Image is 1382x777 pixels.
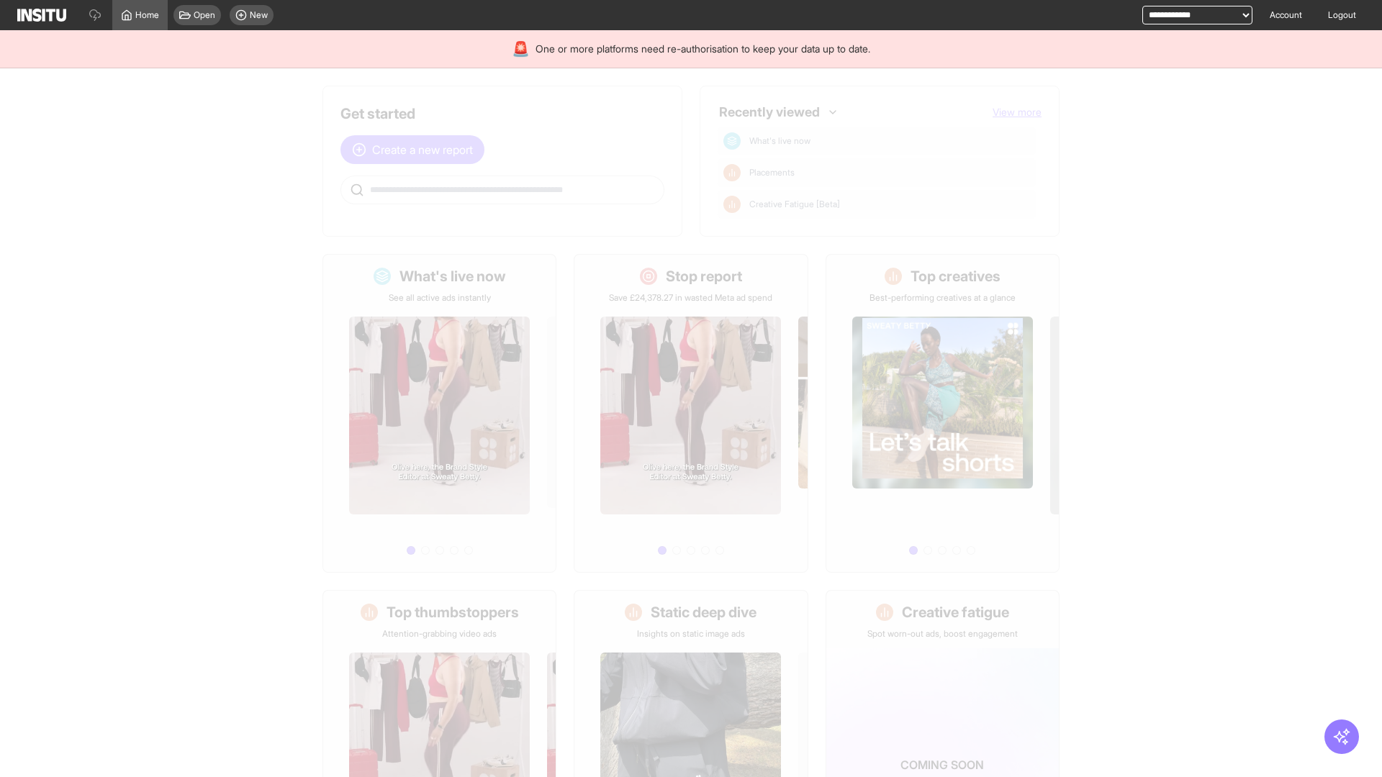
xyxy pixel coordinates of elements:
span: Open [194,9,215,21]
span: Home [135,9,159,21]
div: 🚨 [512,39,530,59]
span: One or more platforms need re-authorisation to keep your data up to date. [536,42,870,56]
span: New [250,9,268,21]
img: Logo [17,9,66,22]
